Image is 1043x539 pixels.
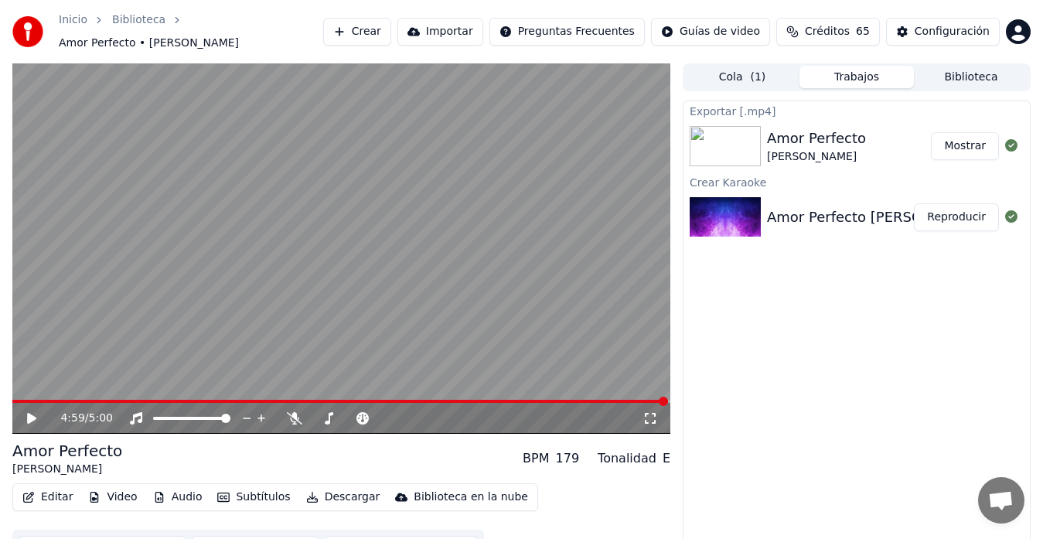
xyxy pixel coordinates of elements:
[750,70,765,85] span: ( 1 )
[60,411,97,426] div: /
[414,490,528,505] div: Biblioteca en la nube
[683,172,1030,191] div: Crear Karaoke
[489,18,645,46] button: Preguntas Frecuentes
[323,18,391,46] button: Crear
[683,101,1030,120] div: Exportar [.mp4]
[16,486,79,508] button: Editar
[776,18,880,46] button: Créditos65
[300,486,387,508] button: Descargar
[799,66,914,88] button: Trabajos
[82,486,143,508] button: Video
[112,12,165,28] a: Biblioteca
[856,24,870,39] span: 65
[914,66,1028,88] button: Biblioteca
[89,411,113,426] span: 5:00
[523,449,549,468] div: BPM
[59,12,323,51] nav: breadcrumb
[60,411,84,426] span: 4:59
[211,486,296,508] button: Subtítulos
[886,18,1000,46] button: Configuración
[805,24,850,39] span: Créditos
[767,149,866,165] div: [PERSON_NAME]
[59,12,87,28] a: Inicio
[12,462,122,477] div: [PERSON_NAME]
[147,486,209,508] button: Audio
[598,449,656,468] div: Tonalidad
[59,36,239,51] span: Amor Perfecto • [PERSON_NAME]
[914,203,999,231] button: Reproducir
[556,449,580,468] div: 179
[915,24,990,39] div: Configuración
[685,66,799,88] button: Cola
[12,16,43,47] img: youka
[12,440,122,462] div: Amor Perfecto
[663,449,670,468] div: E
[397,18,483,46] button: Importar
[767,128,866,149] div: Amor Perfecto
[978,477,1024,524] a: Chat abierto
[651,18,770,46] button: Guías de video
[767,206,986,228] div: Amor Perfecto [PERSON_NAME]
[931,132,999,160] button: Mostrar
